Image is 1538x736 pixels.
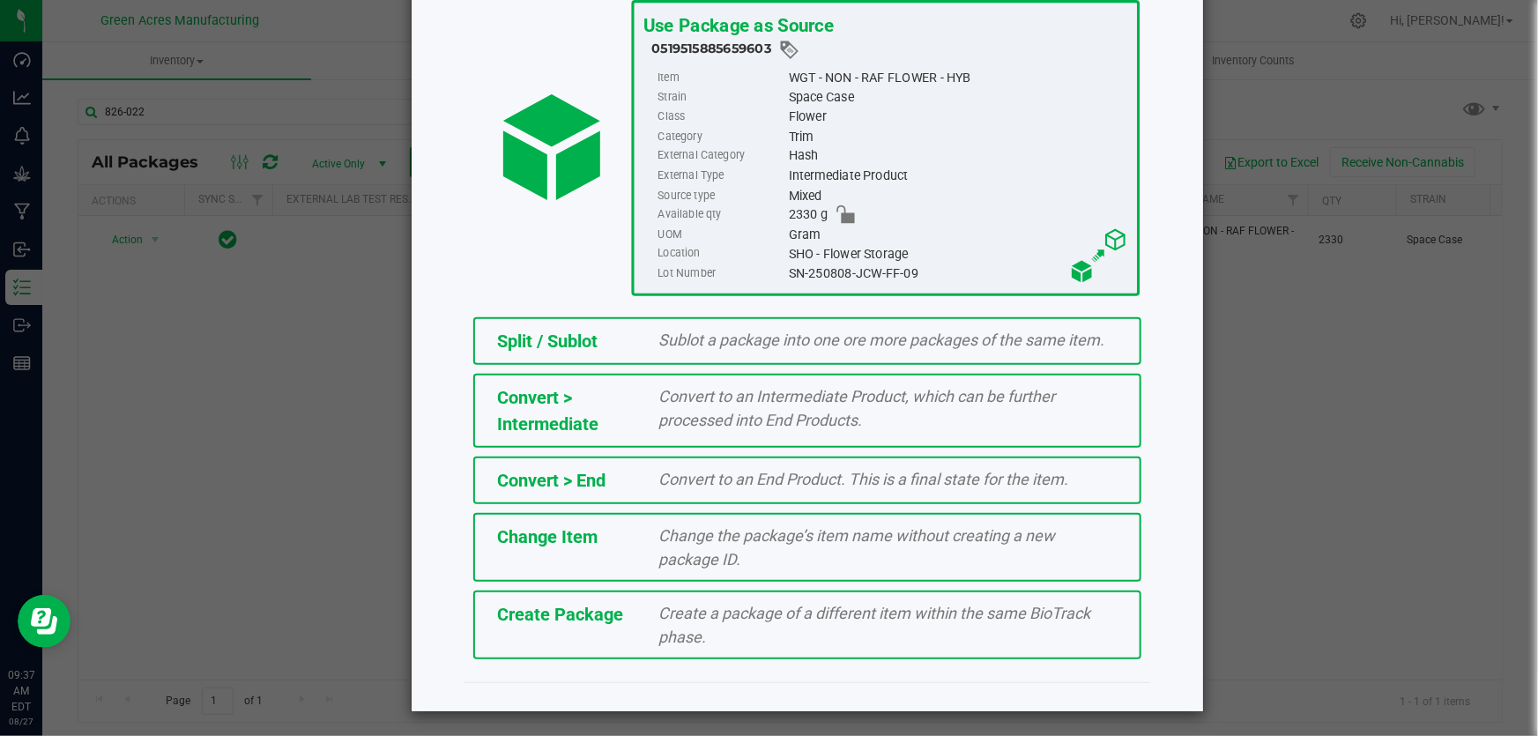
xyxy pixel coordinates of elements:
[658,186,784,205] label: Source type
[658,264,784,283] label: Lot Number
[789,205,828,225] span: 2330 g
[789,108,1128,127] div: Flower
[497,604,623,625] span: Create Package
[659,331,1105,349] span: Sublot a package into one ore more packages of the same item.
[789,186,1128,205] div: Mixed
[497,387,598,435] span: Convert > Intermediate
[789,68,1128,87] div: WGT - NON - RAF FLOWER - HYB
[651,39,1128,61] div: 0519515885659603
[789,225,1128,244] div: Gram
[658,108,784,127] label: Class
[659,526,1056,569] span: Change the package’s item name without creating a new package ID.
[658,205,784,225] label: Available qty
[659,387,1056,429] span: Convert to an Intermediate Product, which can be further processed into End Products.
[658,166,784,185] label: External Type
[643,14,834,36] span: Use Package as Source
[659,470,1069,488] span: Convert to an End Product. This is a final state for the item.
[789,244,1128,264] div: SHO - Flower Storage
[497,331,598,352] span: Split / Sublot
[658,127,784,146] label: Category
[658,225,784,244] label: UOM
[789,127,1128,146] div: Trim
[789,146,1128,166] div: Hash
[18,595,71,648] iframe: Resource center
[658,146,784,166] label: External Category
[789,264,1128,283] div: SN-250808-JCW-FF-09
[658,68,784,87] label: Item
[789,87,1128,107] div: Space Case
[659,604,1091,646] span: Create a package of a different item within the same BioTrack phase.
[658,87,784,107] label: Strain
[658,244,784,264] label: Location
[497,470,606,491] span: Convert > End
[789,166,1128,185] div: Intermediate Product
[497,526,598,547] span: Change Item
